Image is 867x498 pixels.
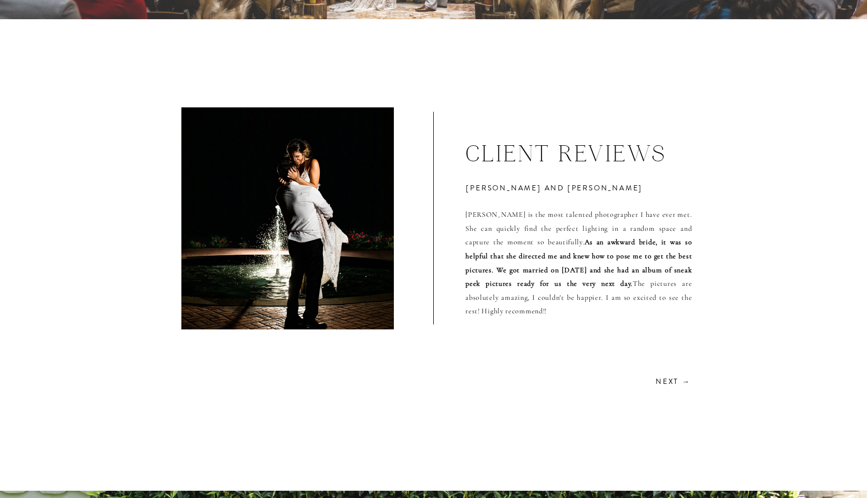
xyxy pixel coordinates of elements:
[465,208,692,313] p: [PERSON_NAME] is the most talented photographer I have ever met. She can quickly find the perfect...
[465,238,692,288] b: As an awkward bride, it was so helpful that she directed me and knew how to pose me to get the be...
[466,182,736,210] h3: [PERSON_NAME] and [PERSON_NAME]
[465,139,737,171] h2: client reviews
[654,376,691,385] a: Next →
